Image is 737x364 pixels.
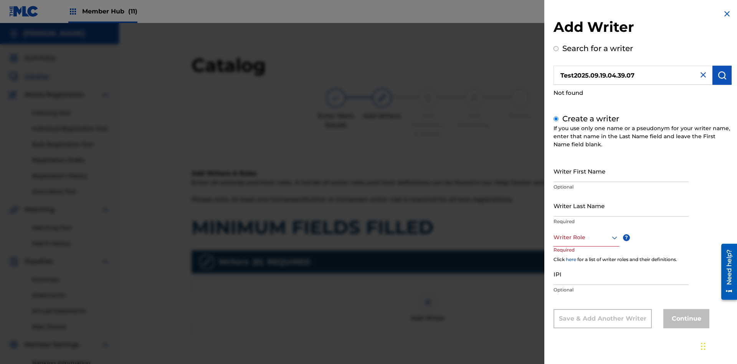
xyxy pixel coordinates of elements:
div: Click for a list of writer roles and their definitions. [554,256,732,263]
img: close [699,70,708,79]
span: (11) [128,8,137,15]
img: Search Works [717,71,727,80]
input: Search writer's name or IPI Number [554,66,712,85]
iframe: Chat Widget [699,327,737,364]
img: Top Rightsholders [68,7,78,16]
p: Optional [554,286,689,293]
h2: Add Writer [554,18,732,38]
div: Not found [554,85,732,101]
span: Member Hub [82,7,137,16]
div: If you use only one name or a pseudonym for your writer name, enter that name in the Last Name fi... [554,124,732,149]
p: Required [554,218,689,225]
p: Required [554,247,583,264]
img: MLC Logo [9,6,39,17]
p: Optional [554,184,689,190]
div: Drag [701,335,706,358]
a: here [566,256,576,262]
label: Search for a writer [562,44,633,53]
iframe: Resource Center [716,241,737,304]
span: ? [623,234,630,241]
label: Create a writer [562,114,619,123]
